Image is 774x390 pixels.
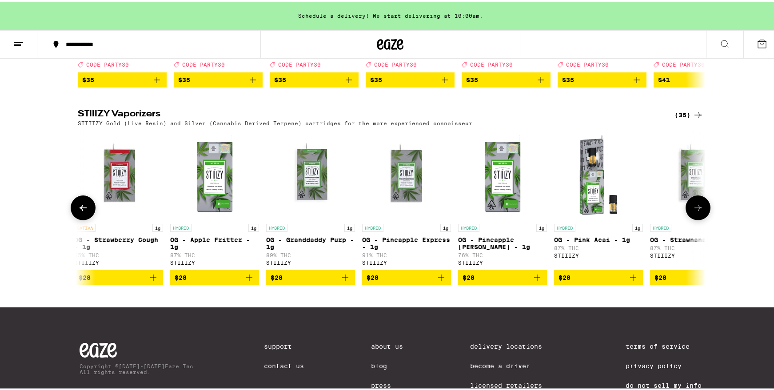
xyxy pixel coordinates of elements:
[170,129,259,218] img: STIIIZY - OG - Apple Fritter - 1g
[458,268,547,283] button: Add to bag
[178,75,190,82] span: $35
[266,251,355,256] p: 89% THC
[266,129,355,268] a: Open page for OG - Granddaddy Purp - 1g from STIIIZY
[371,341,403,348] a: About Us
[554,129,643,268] a: Open page for OG - Pink Acai - 1g from STIIIZY
[175,272,187,279] span: $28
[654,71,742,86] button: Add to bag
[266,268,355,283] button: Add to bag
[554,268,643,283] button: Add to bag
[266,129,355,218] img: STIIIZY - OG - Granddaddy Purp - 1g
[274,75,286,82] span: $35
[170,235,259,249] p: OG - Apple Fritter - 1g
[650,268,739,283] button: Add to bag
[554,243,643,249] p: 87% THC
[650,243,739,249] p: 87% THC
[182,60,225,66] span: CODE PARTY30
[82,75,94,82] span: $35
[362,258,451,264] div: STIIIZY
[562,75,574,82] span: $35
[566,60,609,66] span: CODE PARTY30
[74,251,163,256] p: 85% THC
[74,258,163,264] div: STIIIZY
[554,235,643,242] p: OG - Pink Acai - 1g
[74,268,163,283] button: Add to bag
[650,235,739,242] p: OG - Strawnana - 1g
[650,222,671,230] p: HYBRID
[74,129,163,218] img: STIIIZY - OG - Strawberry Cough - 1g
[74,235,163,249] p: OG - Strawberry Cough - 1g
[674,108,703,119] a: (35)
[662,60,705,66] span: CODE PARTY30
[367,272,379,279] span: $28
[362,268,451,283] button: Add to bag
[170,251,259,256] p: 87% THC
[5,6,64,13] span: Hi. Need any help?
[170,268,259,283] button: Add to bag
[266,258,355,264] div: STIIIZY
[470,361,558,368] a: Become a Driver
[462,71,551,86] button: Add to bag
[371,361,403,368] a: Blog
[626,380,702,387] a: Do Not Sell My Info
[80,362,197,373] p: Copyright © [DATE]-[DATE] Eaze Inc. All rights reserved.
[536,222,547,230] p: 1g
[264,361,304,368] a: Contact Us
[440,222,451,230] p: 1g
[554,251,643,257] div: STIIIZY
[370,75,382,82] span: $35
[458,235,547,249] p: OG - Pineapple [PERSON_NAME] - 1g
[463,272,475,279] span: $28
[170,222,192,230] p: HYBRID
[362,251,451,256] p: 91% THC
[466,75,478,82] span: $35
[371,380,403,387] a: Press
[74,222,96,230] p: SATIVA
[86,60,129,66] span: CODE PARTY30
[626,361,702,368] a: Privacy Policy
[266,222,287,230] p: HYBRID
[458,251,547,256] p: 76% THC
[650,129,739,218] img: STIIIZY - OG - Strawnana - 1g
[470,60,513,66] span: CODE PARTY30
[558,71,646,86] button: Add to bag
[362,222,383,230] p: HYBRID
[650,129,739,268] a: Open page for OG - Strawnana - 1g from STIIIZY
[458,129,547,218] img: STIIIZY - OG - Pineapple Runtz - 1g
[559,272,571,279] span: $28
[78,108,660,119] h2: STIIIZY Vaporizers
[554,129,643,218] img: STIIIZY - OG - Pink Acai - 1g
[78,119,476,124] p: STIIIZY Gold (Live Resin) and Silver (Cannabis Derived Terpene) cartridges for the more experienc...
[458,258,547,264] div: STIIIZY
[362,129,451,218] img: STIIIZY - OG - Pineapple Express - 1g
[650,251,739,257] div: STIIIZY
[458,129,547,268] a: Open page for OG - Pineapple Runtz - 1g from STIIIZY
[266,235,355,249] p: OG - Granddaddy Purp - 1g
[470,380,558,387] a: Licensed Retailers
[248,222,259,230] p: 1g
[270,71,359,86] button: Add to bag
[264,341,304,348] a: Support
[458,222,479,230] p: HYBRID
[654,272,666,279] span: $28
[278,60,321,66] span: CODE PARTY30
[79,272,91,279] span: $28
[170,258,259,264] div: STIIIZY
[78,71,167,86] button: Add to bag
[366,71,455,86] button: Add to bag
[554,222,575,230] p: HYBRID
[362,129,451,268] a: Open page for OG - Pineapple Express - 1g from STIIIZY
[74,129,163,268] a: Open page for OG - Strawberry Cough - 1g from STIIIZY
[632,222,643,230] p: 1g
[174,71,263,86] button: Add to bag
[374,60,417,66] span: CODE PARTY30
[470,341,558,348] a: Delivery Locations
[152,222,163,230] p: 1g
[626,341,702,348] a: Terms of Service
[170,129,259,268] a: Open page for OG - Apple Fritter - 1g from STIIIZY
[271,272,283,279] span: $28
[658,75,670,82] span: $41
[362,235,451,249] p: OG - Pineapple Express - 1g
[344,222,355,230] p: 1g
